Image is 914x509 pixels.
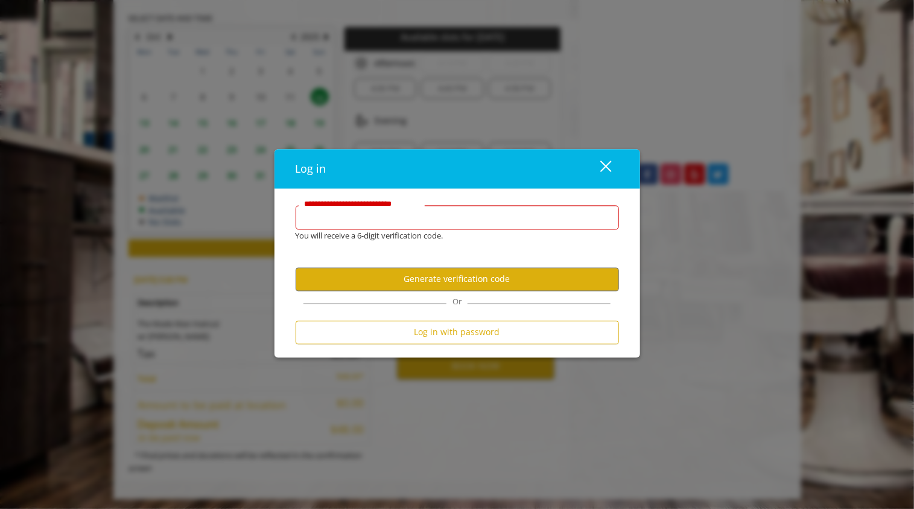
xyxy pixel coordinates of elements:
[446,296,468,307] span: Or
[586,160,611,178] div: close dialog
[296,267,619,291] button: Generate verification code
[578,156,619,181] button: close dialog
[296,321,619,344] button: Log in with password
[287,229,610,242] div: You will receive a 6-digit verification code.
[296,161,326,176] span: Log in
